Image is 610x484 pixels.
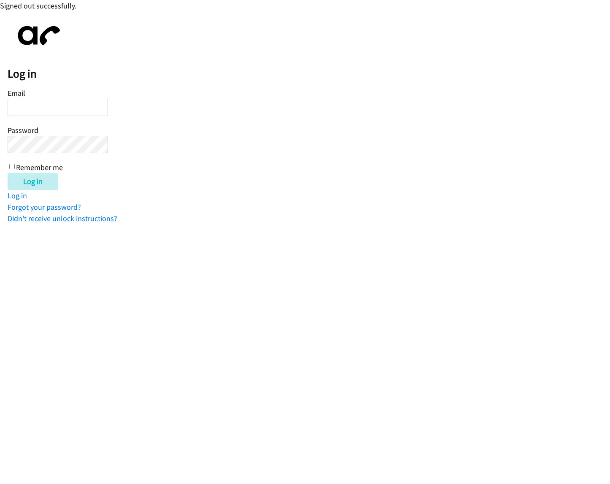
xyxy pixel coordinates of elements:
label: Remember me [16,162,63,172]
label: Password [8,125,38,135]
img: aphone-8a226864a2ddd6a5e75d1ebefc011f4aa8f32683c2d82f3fb0802fe031f96514.svg [8,19,67,52]
a: Didn't receive unlock instructions? [8,214,117,223]
label: Email [8,88,25,98]
h2: Log in [8,67,610,81]
input: Log in [8,173,58,190]
a: Forgot your password? [8,202,81,212]
a: Log in [8,191,27,200]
